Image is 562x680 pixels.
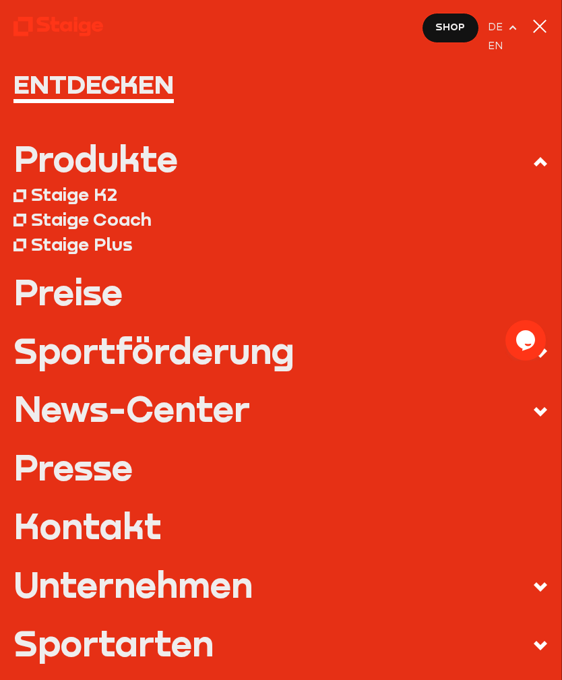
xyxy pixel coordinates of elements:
[13,333,294,368] div: Sportförderung
[13,567,253,602] div: Unternehmen
[31,233,133,255] div: Staige Plus
[488,20,507,35] span: DE
[13,391,250,426] div: News-Center
[31,208,152,230] div: Staige Coach
[505,320,549,361] iframe: chat widget
[13,450,549,485] a: Presse
[435,20,465,35] span: Shop
[13,508,549,543] a: Kontakt
[13,274,549,309] a: Preise
[31,183,117,206] div: Staige K2
[13,141,178,176] div: Produkte
[422,13,479,43] a: Shop
[13,182,549,207] a: Staige K2
[488,38,507,54] a: EN
[13,625,214,660] div: Sportarten
[13,207,549,232] a: Staige Coach
[13,232,549,257] a: Staige Plus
